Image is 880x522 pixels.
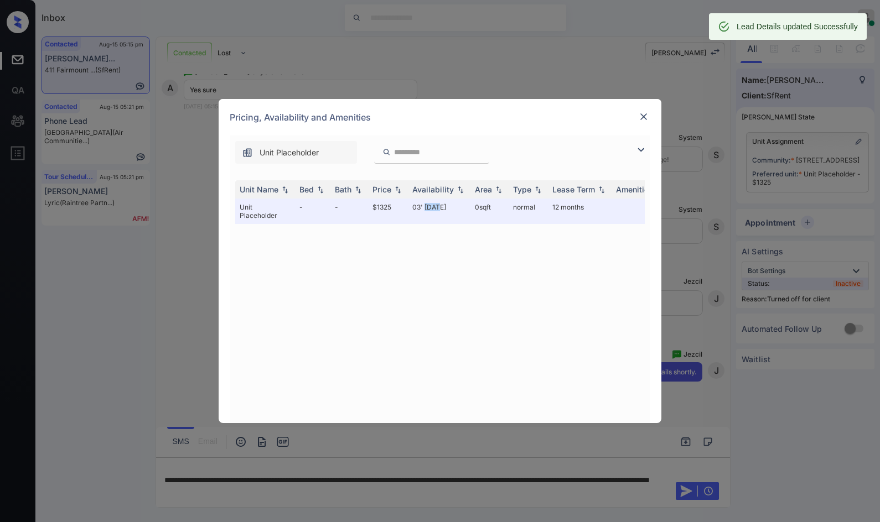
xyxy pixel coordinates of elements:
[260,147,319,159] span: Unit Placeholder
[552,185,595,194] div: Lease Term
[368,199,408,224] td: $1325
[509,199,548,224] td: normal
[532,186,543,194] img: sorting
[408,199,470,224] td: 03' [DATE]
[596,186,607,194] img: sorting
[392,186,403,194] img: sorting
[737,17,858,36] div: Lead Details updated Successfully
[638,111,649,122] img: close
[353,186,364,194] img: sorting
[372,185,391,194] div: Price
[513,185,531,194] div: Type
[335,185,351,194] div: Bath
[235,199,295,224] td: Unit Placeholder
[315,186,326,194] img: sorting
[299,185,314,194] div: Bed
[412,185,454,194] div: Availability
[455,186,466,194] img: sorting
[634,143,648,156] img: icon-zuma
[242,147,253,158] img: icon-zuma
[470,199,509,224] td: 0 sqft
[295,199,330,224] td: -
[219,99,661,135] div: Pricing, Availability and Amenities
[475,185,492,194] div: Area
[330,199,368,224] td: -
[382,147,391,157] img: icon-zuma
[493,186,504,194] img: sorting
[616,185,653,194] div: Amenities
[548,199,612,224] td: 12 months
[240,185,278,194] div: Unit Name
[279,186,291,194] img: sorting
